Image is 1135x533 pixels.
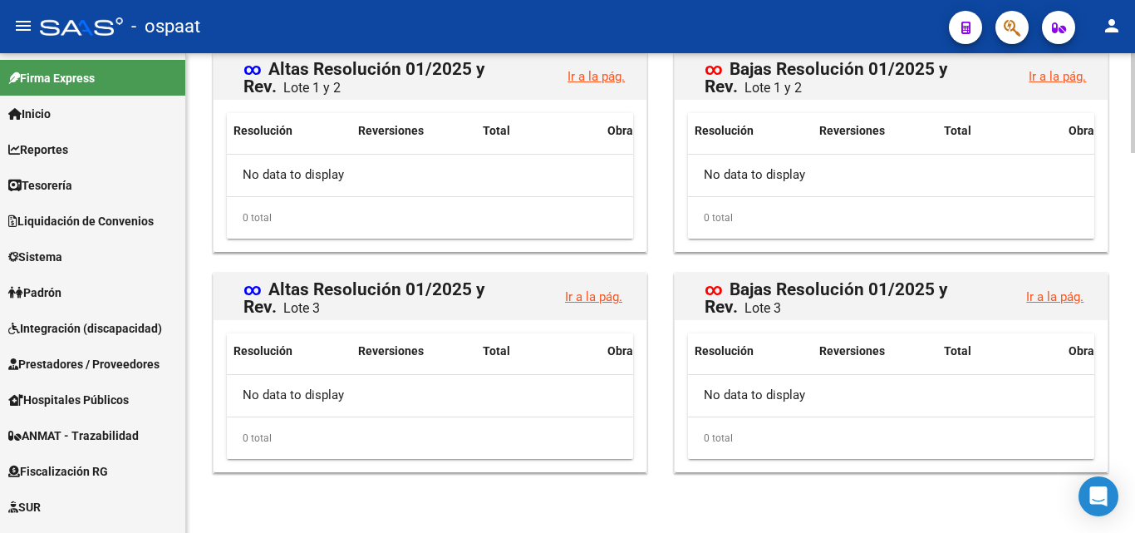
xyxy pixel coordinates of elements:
datatable-header-cell: Total [476,333,601,369]
datatable-header-cell: Obra Social Origen [601,113,725,149]
datatable-header-cell: Resolución [227,113,351,149]
span: Resolución [233,344,292,358]
span: Reversiones [358,124,424,137]
button: Ir a la pág. [554,61,630,91]
span: Integración (discapacidad) [8,319,162,338]
div: 0 total [227,417,633,459]
a: Ir a la pág. [1026,289,1083,304]
span: Total [944,124,971,137]
span: Total [944,344,971,358]
a: Ir a la pág. [1029,69,1086,84]
span: Sistema [8,248,62,266]
span: ∞ [243,59,262,79]
datatable-header-cell: Resolución [688,333,813,369]
span: Lote 3 [283,300,320,316]
span: Resolución [233,124,292,137]
mat-card-title: Altas Resolución 01/2025 y Rev. [243,47,541,96]
span: Reversiones [819,124,885,137]
div: No data to display [227,155,633,196]
span: Obra Social Origen [607,124,707,137]
span: Obra Social Origen [607,344,707,358]
div: 0 total [688,417,1094,459]
span: Total [483,344,510,358]
datatable-header-cell: Total [937,113,1062,149]
datatable-header-cell: Reversiones [813,333,937,369]
span: Inicio [8,105,51,123]
datatable-header-cell: Reversiones [813,113,937,149]
a: Ir a la pág. [567,69,625,84]
span: Lote 1 y 2 [283,80,341,96]
mat-icon: person [1102,16,1122,36]
div: No data to display [227,375,633,417]
button: Ir a la pág. [1013,281,1091,312]
span: Padrón [8,284,61,302]
div: 0 total [688,197,1094,239]
span: Tesorería [8,176,72,195]
datatable-header-cell: Obra Social Origen [601,333,725,369]
span: Total [483,124,510,137]
span: Reversiones [358,344,424,358]
span: Lote 1 y 2 [744,80,802,96]
mat-card-title: Altas Resolución 01/2025 y Rev. [243,268,538,316]
span: ∞ [705,279,723,299]
datatable-header-cell: Resolución [688,113,813,149]
span: - ospaat [131,8,200,45]
mat-card-title: Bajas Resolución 01/2025 y Rev. [705,268,1000,316]
span: SUR [8,498,41,516]
button: Ir a la pág. [552,281,630,312]
button: Ir a la pág. [1015,61,1091,91]
span: Reversiones [819,344,885,358]
datatable-header-cell: Resolución [227,333,351,369]
a: Ir a la pág. [565,289,622,304]
span: Fiscalización RG [8,462,108,481]
datatable-header-cell: Reversiones [351,333,476,369]
span: Lote 3 [744,300,781,316]
span: Resolución [695,124,754,137]
span: ANMAT - Trazabilidad [8,427,139,445]
div: No data to display [688,375,1094,417]
datatable-header-cell: Total [937,333,1062,369]
span: Resolución [695,344,754,358]
mat-icon: menu [13,16,33,36]
span: Liquidación de Convenios [8,212,154,230]
span: Prestadores / Proveedores [8,355,160,373]
div: 0 total [227,197,633,239]
mat-card-title: Bajas Resolución 01/2025 y Rev. [705,47,1002,96]
span: Hospitales Públicos [8,391,129,409]
datatable-header-cell: Total [476,113,601,149]
span: Reportes [8,141,68,159]
datatable-header-cell: Reversiones [351,113,476,149]
span: Firma Express [8,69,95,87]
span: ∞ [705,59,723,79]
span: ∞ [243,279,262,299]
div: Open Intercom Messenger [1078,476,1118,516]
div: No data to display [688,155,1094,196]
